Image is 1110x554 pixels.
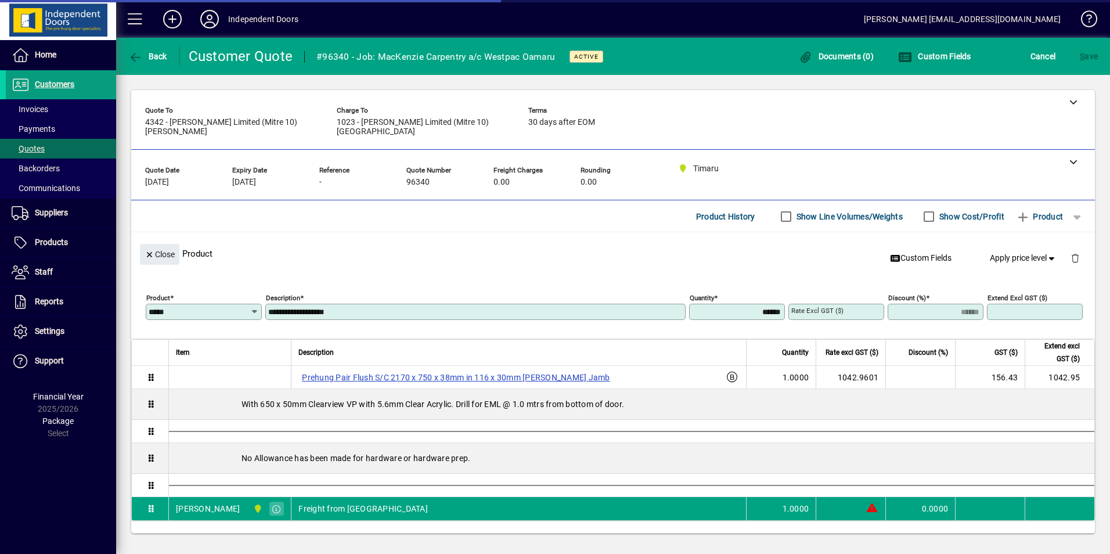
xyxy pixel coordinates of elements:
button: Custom Fields [885,248,956,269]
button: Cancel [1028,46,1059,67]
span: Cancel [1030,47,1056,66]
div: Independent Doors [228,10,298,28]
span: Settings [35,326,64,336]
button: Save [1077,46,1101,67]
span: Active [574,53,599,60]
mat-label: Discount (%) [888,294,926,302]
span: 1.0000 [783,503,809,515]
mat-label: Rate excl GST ($) [791,307,844,315]
span: Documents (0) [798,52,874,61]
span: Close [145,245,175,264]
span: 0.00 [493,178,510,187]
span: Custom Fields [898,52,971,61]
span: Quantity [782,346,809,359]
a: Staff [6,258,116,287]
span: Description [298,346,334,359]
span: S [1080,52,1084,61]
label: Show Line Volumes/Weights [794,211,903,222]
span: Extend excl GST ($) [1032,340,1080,365]
span: Quotes [12,144,45,153]
span: Suppliers [35,208,68,217]
button: Close [140,244,179,265]
mat-label: Extend excl GST ($) [988,294,1047,302]
a: Payments [6,119,116,139]
a: Support [6,347,116,376]
label: Show Cost/Profit [937,211,1004,222]
div: [PERSON_NAME] [EMAIL_ADDRESS][DOMAIN_NAME] [864,10,1061,28]
a: Reports [6,287,116,316]
button: Add [154,9,191,30]
span: Rate excl GST ($) [826,346,878,359]
label: Prehung Pair Flush S/C 2170 x 750 x 38mm in 116 x 30mm [PERSON_NAME] Jamb [298,370,613,384]
span: Support [35,356,64,365]
td: 1042.95 [1025,366,1094,389]
span: Discount (%) [909,346,948,359]
a: Knowledge Base [1072,2,1095,40]
span: ave [1080,47,1098,66]
app-page-header-button: Close [137,249,182,259]
span: 30 days after EOM [528,118,595,127]
span: Products [35,238,68,247]
span: Apply price level [990,252,1057,264]
app-page-header-button: Delete [1061,253,1089,263]
span: Freight from [GEOGRAPHIC_DATA] [298,503,428,515]
span: 1.0000 [783,372,809,383]
div: No Allowance has been made for hardware or hardware prep. [169,443,1094,473]
div: With 650 x 50mm Clearview VP with 5.6mm Clear Acrylic. Drill for EML @ 1.0 mtrs from bottom of door. [169,389,1094,419]
span: Customers [35,80,74,89]
button: Documents (0) [795,46,877,67]
span: [DATE] [145,178,169,187]
span: Timaru [250,502,264,515]
span: 96340 [406,178,430,187]
span: - [319,178,322,187]
span: [DATE] [232,178,256,187]
button: Apply price level [985,248,1062,269]
span: Staff [35,267,53,276]
div: Product [131,232,1095,275]
a: Settings [6,317,116,346]
span: 4342 - [PERSON_NAME] Limited (Mitre 10) [PERSON_NAME] [145,118,319,136]
div: [PERSON_NAME] [176,503,240,515]
span: Product History [696,207,755,226]
span: Back [128,52,167,61]
button: Product History [691,206,760,227]
td: 156.43 [955,366,1025,389]
span: GST ($) [994,346,1018,359]
button: Back [125,46,170,67]
a: Backorders [6,159,116,178]
a: Invoices [6,99,116,119]
span: Package [42,416,74,426]
a: Communications [6,178,116,198]
button: Product [1010,206,1069,227]
div: #96340 - Job: MacKenzie Carpentry a/c Westpac Oamaru [316,48,555,66]
div: Customer Quote [189,47,293,66]
span: Home [35,50,56,59]
span: 0.00 [581,178,597,187]
span: Item [176,346,190,359]
a: Quotes [6,139,116,159]
div: 1042.9601 [823,372,878,383]
button: Custom Fields [895,46,974,67]
a: Products [6,228,116,257]
mat-label: Quantity [690,294,714,302]
mat-label: Description [266,294,300,302]
button: Profile [191,9,228,30]
span: Communications [12,184,80,193]
span: Payments [12,124,55,134]
span: 1023 - [PERSON_NAME] Limited (Mitre 10) [GEOGRAPHIC_DATA] [337,118,511,136]
span: Financial Year [33,392,84,401]
app-page-header-button: Back [116,46,180,67]
mat-label: Product [146,294,170,302]
td: 0.0000 [885,497,955,520]
span: Invoices [12,105,48,114]
a: Home [6,41,116,70]
span: Reports [35,297,63,306]
button: Delete [1061,244,1089,272]
a: Suppliers [6,199,116,228]
span: Custom Fields [890,252,952,264]
span: Backorders [12,164,60,173]
span: Product [1016,207,1063,226]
